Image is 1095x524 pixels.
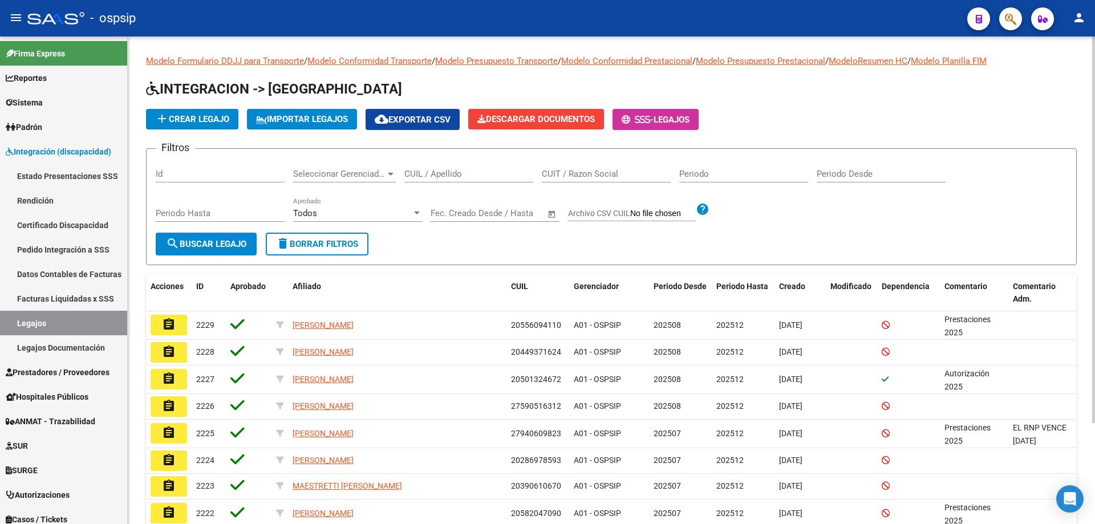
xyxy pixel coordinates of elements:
span: 2224 [196,456,214,465]
span: IMPORTAR LEGAJOS [256,114,348,124]
datatable-header-cell: Periodo Desde [649,274,712,312]
datatable-header-cell: Creado [774,274,826,312]
span: ANMAT - Trazabilidad [6,415,95,428]
a: ModeloResumen HC [829,56,907,66]
span: A01 - OSPSIP [574,320,621,330]
span: Aprobado [230,282,266,291]
mat-icon: assignment [162,506,176,519]
span: MAESTRETTI [PERSON_NAME] [293,481,402,490]
span: Descargar Documentos [477,114,595,124]
span: 20556094110 [511,320,561,330]
span: 202508 [654,347,681,356]
span: Autorización 2025 [944,369,989,391]
mat-icon: assignment [162,479,176,493]
span: [PERSON_NAME] [293,347,354,356]
datatable-header-cell: Acciones [146,274,192,312]
span: 202512 [716,320,744,330]
span: 202507 [654,481,681,490]
mat-icon: delete [276,237,290,250]
span: 202507 [654,456,681,465]
a: Modelo Formulario DDJJ para Transporte [146,56,304,66]
span: [DATE] [779,509,802,518]
span: SURGE [6,464,38,477]
span: 2228 [196,347,214,356]
span: 202512 [716,481,744,490]
span: [PERSON_NAME] [293,509,354,518]
span: Prestaciones 2025 [944,423,991,445]
span: CUIL [511,282,528,291]
span: Periodo Desde [654,282,707,291]
span: Reportes [6,72,47,84]
span: Crear Legajo [155,114,229,124]
datatable-header-cell: Periodo Hasta [712,274,774,312]
datatable-header-cell: Dependencia [877,274,940,312]
div: Open Intercom Messenger [1056,485,1084,513]
datatable-header-cell: Afiliado [288,274,506,312]
span: Acciones [151,282,184,291]
span: Gerenciador [574,282,619,291]
span: ID [196,282,204,291]
span: [DATE] [779,401,802,411]
span: Buscar Legajo [166,239,246,249]
span: Firma Express [6,47,65,60]
a: Modelo Planilla FIM [911,56,987,66]
span: [DATE] [779,429,802,438]
span: - [622,115,654,125]
span: [PERSON_NAME] [293,401,354,411]
span: Todos [293,208,317,218]
span: Archivo CSV CUIL [568,209,630,218]
span: Creado [779,282,805,291]
mat-icon: assignment [162,426,176,440]
span: 202507 [654,429,681,438]
datatable-header-cell: Comentario [940,274,1008,312]
mat-icon: add [155,112,169,125]
span: 202512 [716,456,744,465]
span: 202508 [654,401,681,411]
span: 20286978593 [511,456,561,465]
datatable-header-cell: Gerenciador [569,274,649,312]
span: [DATE] [779,375,802,384]
span: [PERSON_NAME] [293,320,354,330]
span: Periodo Hasta [716,282,768,291]
datatable-header-cell: Aprobado [226,274,271,312]
datatable-header-cell: Modificado [826,274,877,312]
input: Archivo CSV CUIL [630,209,696,219]
button: Borrar Filtros [266,233,368,255]
span: A01 - OSPSIP [574,509,621,518]
span: 2222 [196,509,214,518]
span: Seleccionar Gerenciador [293,169,386,179]
span: Hospitales Públicos [6,391,88,403]
span: 2227 [196,375,214,384]
span: A01 - OSPSIP [574,401,621,411]
mat-icon: search [166,237,180,250]
span: INTEGRACION -> [GEOGRAPHIC_DATA] [146,81,402,97]
span: 2229 [196,320,214,330]
span: Prestaciones 2025 [944,315,991,337]
span: 20501324672 [511,375,561,384]
span: 2223 [196,481,214,490]
button: Buscar Legajo [156,233,257,255]
span: Sistema [6,96,43,109]
span: 202507 [654,509,681,518]
mat-icon: assignment [162,372,176,385]
span: [DATE] [779,481,802,490]
span: [DATE] [779,347,802,356]
span: [DATE] [779,320,802,330]
span: Borrar Filtros [276,239,358,249]
span: A01 - OSPSIP [574,456,621,465]
a: Modelo Conformidad Prestacional [561,56,692,66]
mat-icon: assignment [162,345,176,359]
span: Padrón [6,121,42,133]
span: Legajos [654,115,690,125]
button: IMPORTAR LEGAJOS [247,109,357,129]
span: 202512 [716,347,744,356]
span: SUR [6,440,28,452]
span: Autorizaciones [6,489,70,501]
span: [DATE] [779,456,802,465]
span: [PERSON_NAME] [293,456,354,465]
mat-icon: assignment [162,318,176,331]
span: Afiliado [293,282,321,291]
span: 20449371624 [511,347,561,356]
span: Dependencia [882,282,930,291]
span: 27940609823 [511,429,561,438]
